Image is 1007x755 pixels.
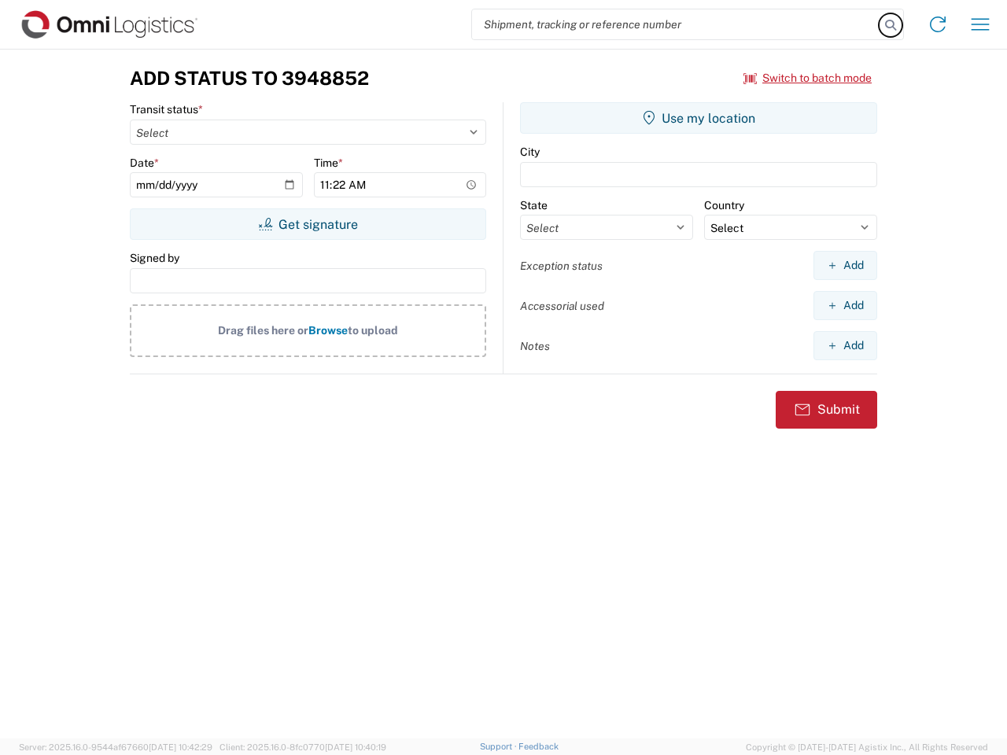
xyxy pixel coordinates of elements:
[520,102,877,134] button: Use my location
[520,145,540,159] label: City
[314,156,343,170] label: Time
[813,291,877,320] button: Add
[743,65,872,91] button: Switch to batch mode
[149,742,212,752] span: [DATE] 10:42:29
[518,742,559,751] a: Feedback
[520,339,550,353] label: Notes
[219,742,386,752] span: Client: 2025.16.0-8fc0770
[520,198,548,212] label: State
[704,198,744,212] label: Country
[776,391,877,429] button: Submit
[130,208,486,240] button: Get signature
[472,9,880,39] input: Shipment, tracking or reference number
[348,324,398,337] span: to upload
[520,299,604,313] label: Accessorial used
[480,742,519,751] a: Support
[130,102,203,116] label: Transit status
[130,156,159,170] label: Date
[308,324,348,337] span: Browse
[746,740,988,754] span: Copyright © [DATE]-[DATE] Agistix Inc., All Rights Reserved
[130,67,369,90] h3: Add Status to 3948852
[130,251,179,265] label: Signed by
[813,251,877,280] button: Add
[325,742,386,752] span: [DATE] 10:40:19
[218,324,308,337] span: Drag files here or
[19,742,212,752] span: Server: 2025.16.0-9544af67660
[520,259,603,273] label: Exception status
[813,331,877,360] button: Add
